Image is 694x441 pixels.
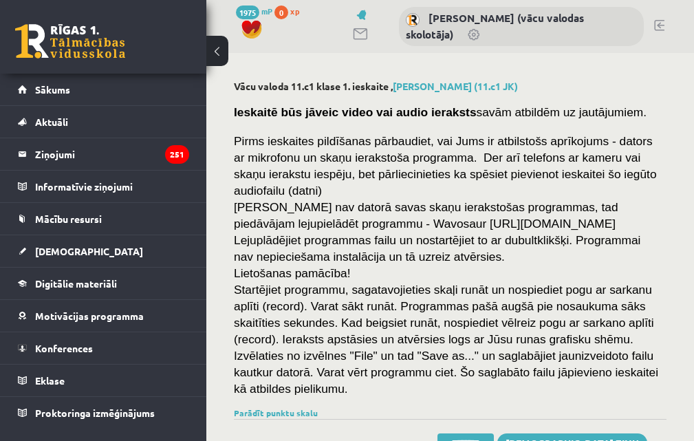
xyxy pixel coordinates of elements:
span: xp [290,6,299,17]
span: savām atbildēm uz jautājumiem. [234,105,647,119]
span: Digitālie materiāli [35,277,117,290]
legend: Informatīvie ziņojumi [35,171,189,202]
a: [PERSON_NAME] (vācu valodas skolotāja) [406,11,584,41]
h2: Vācu valoda 11.c1 klase 1. ieskaite , [234,80,666,92]
a: Motivācijas programma [18,300,189,332]
span: Proktoringa izmēģinājums [35,407,155,419]
span: Eklase [35,374,65,387]
a: Sākums [18,74,189,105]
a: [PERSON_NAME] (11.c1 JK) [393,80,518,92]
a: Digitālie materiāli [18,268,189,299]
span: Lejuplādējiet programmas failu un nostartējiet to ar dubultklikšķi. Programmai nav nepieciešama i... [234,233,640,263]
span: [PERSON_NAME] nav datorā savas skaņu ierakstošas programmas, tad piedāvājam lejupielādēt programm... [234,200,618,230]
span: Konferences [35,342,93,354]
a: Parādīt punktu skalu [234,407,318,418]
span: 0 [274,6,288,19]
i: 251 [165,145,189,164]
span: Motivācijas programma [35,310,144,322]
a: Ziņojumi251 [18,138,189,170]
a: Mācību resursi [18,203,189,235]
a: Aktuāli [18,106,189,138]
a: [DEMOGRAPHIC_DATA] [18,235,189,267]
span: Mācību resursi [35,213,102,225]
span: Lietošanas pamācība! [234,266,351,280]
span: [DEMOGRAPHIC_DATA] [35,245,143,257]
span: mP [261,6,272,17]
a: 1975 mP [236,6,272,17]
span: Sākums [35,83,70,96]
a: Rīgas 1. Tālmācības vidusskola [15,24,125,58]
img: Inga Volfa (vācu valodas skolotāja) [406,13,420,27]
span: 1975 [236,6,259,19]
span: Aktuāli [35,116,68,128]
legend: Ziņojumi [35,138,189,170]
a: 0 xp [274,6,306,17]
span: Startējiet programmu, sagatavojieties skaļi runāt un nospiediet pogu ar sarkanu aplīti (record). ... [234,283,658,396]
a: Eklase [18,365,189,396]
a: Proktoringa izmēģinājums [18,397,189,429]
a: Informatīvie ziņojumi [18,171,189,202]
strong: Ieskaitē būs jāveic video vai audio ieraksts [234,105,477,119]
span: Pirms ieskaites pildīšanas pārbaudiet, vai Jums ir atbilstošs aprīkojums - dators ar mikrofonu un... [234,134,657,197]
a: Konferences [18,332,189,364]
